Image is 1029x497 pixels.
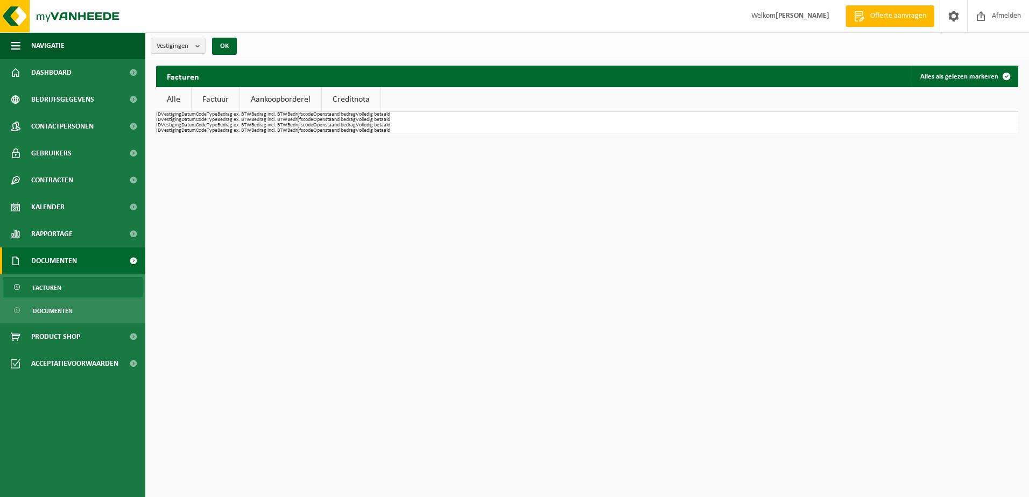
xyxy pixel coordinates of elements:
[207,112,217,117] th: Type
[356,128,390,133] th: Volledig betaald
[181,128,196,133] th: Datum
[31,140,72,167] span: Gebruikers
[845,5,934,27] a: Offerte aanvragen
[156,112,161,117] th: ID
[161,117,181,123] th: Vestiging
[156,87,191,112] a: Alle
[251,117,287,123] th: Bedrag incl. BTW
[207,117,217,123] th: Type
[161,128,181,133] th: Vestiging
[287,112,313,117] th: Bedrijfscode
[356,112,390,117] th: Volledig betaald
[156,117,161,123] th: ID
[156,123,161,128] th: ID
[912,66,1017,87] button: Alles als gelezen markeren
[240,87,321,112] a: Aankoopborderel
[3,277,143,297] a: Facturen
[217,112,251,117] th: Bedrag ex. BTW
[313,112,356,117] th: Openstaand bedrag
[212,38,237,55] button: OK
[196,123,207,128] th: Code
[161,123,181,128] th: Vestiging
[31,194,65,221] span: Kalender
[251,112,287,117] th: Bedrag incl. BTW
[33,301,73,321] span: Documenten
[33,278,61,298] span: Facturen
[156,128,161,133] th: ID
[322,87,380,112] a: Creditnota
[181,117,196,123] th: Datum
[356,123,390,128] th: Volledig betaald
[217,117,251,123] th: Bedrag ex. BTW
[356,117,390,123] th: Volledig betaald
[196,112,207,117] th: Code
[161,112,181,117] th: Vestiging
[156,66,210,87] h2: Facturen
[157,38,191,54] span: Vestigingen
[181,112,196,117] th: Datum
[217,128,251,133] th: Bedrag ex. BTW
[31,32,65,59] span: Navigatie
[217,123,251,128] th: Bedrag ex. BTW
[287,117,313,123] th: Bedrijfscode
[251,128,287,133] th: Bedrag incl. BTW
[151,38,206,54] button: Vestigingen
[192,87,239,112] a: Factuur
[181,123,196,128] th: Datum
[31,247,77,274] span: Documenten
[196,117,207,123] th: Code
[31,113,94,140] span: Contactpersonen
[196,128,207,133] th: Code
[207,123,217,128] th: Type
[31,350,118,377] span: Acceptatievoorwaarden
[868,11,929,22] span: Offerte aanvragen
[31,221,73,247] span: Rapportage
[251,123,287,128] th: Bedrag incl. BTW
[313,117,356,123] th: Openstaand bedrag
[287,123,313,128] th: Bedrijfscode
[207,128,217,133] th: Type
[313,128,356,133] th: Openstaand bedrag
[776,12,829,20] strong: [PERSON_NAME]
[31,86,94,113] span: Bedrijfsgegevens
[313,123,356,128] th: Openstaand bedrag
[287,128,313,133] th: Bedrijfscode
[31,323,80,350] span: Product Shop
[31,167,73,194] span: Contracten
[3,300,143,321] a: Documenten
[31,59,72,86] span: Dashboard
